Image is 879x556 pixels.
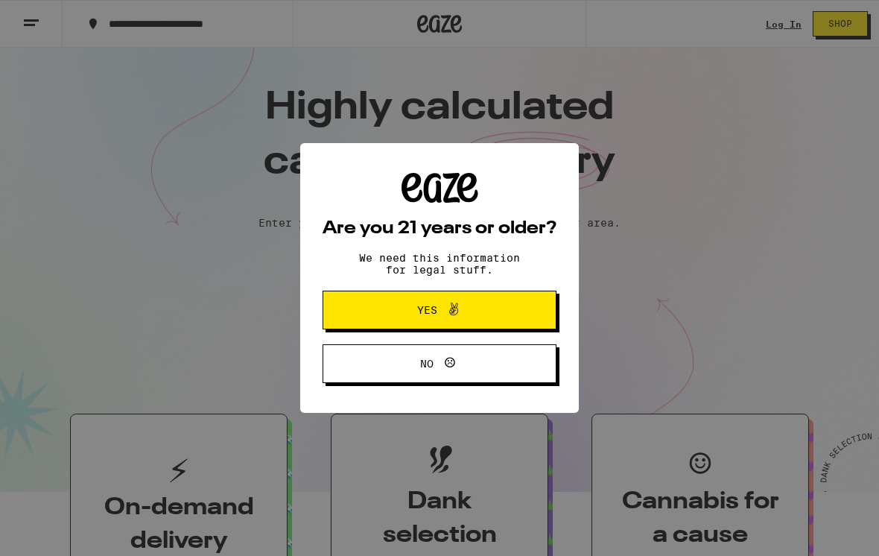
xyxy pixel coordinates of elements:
[346,252,533,276] p: We need this information for legal stuff.
[323,344,556,383] button: No
[420,358,434,369] span: No
[417,305,437,315] span: Yes
[323,291,556,329] button: Yes
[323,220,556,238] h2: Are you 21 years or older?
